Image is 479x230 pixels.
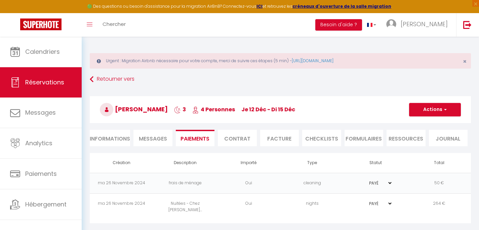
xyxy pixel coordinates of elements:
[153,153,217,173] th: Description
[176,130,215,146] li: Paiements
[302,130,341,146] li: CHECKLISTS
[256,3,263,9] a: ICI
[174,106,186,113] span: 3
[345,130,384,146] li: FORMULAIRES
[407,173,471,193] td: 50 €
[387,130,426,146] li: Ressources
[386,19,396,29] img: ...
[25,47,60,56] span: Calendriers
[280,193,344,220] td: nights
[463,57,467,66] span: ×
[90,173,153,193] td: ma 26 Novembre 2024
[344,153,407,173] th: Statut
[90,193,153,220] td: ma 26 Novembre 2024
[153,193,217,220] td: Nuitées - Chez [PERSON_NAME]...
[97,13,131,37] a: Chercher
[292,58,333,64] a: [URL][DOMAIN_NAME]
[401,20,448,28] span: [PERSON_NAME]
[217,193,280,220] td: Oui
[192,106,235,113] span: 4 Personnes
[20,18,62,30] img: Super Booking
[90,130,130,146] li: Informations
[280,173,344,193] td: cleaning
[25,108,56,117] span: Messages
[90,53,471,69] div: Urgent : Migration Airbnb nécessaire pour votre compte, merci de suivre ces étapes (5 min) -
[90,73,471,85] a: Retourner vers
[25,78,64,86] span: Réservations
[315,19,362,31] button: Besoin d'aide ?
[103,21,126,28] span: Chercher
[241,106,295,113] span: je 12 Déc - di 15 Déc
[153,173,217,193] td: frais de ménage
[381,13,456,37] a: ... [PERSON_NAME]
[409,103,461,116] button: Actions
[217,153,280,173] th: Importé
[260,130,299,146] li: Facture
[463,21,472,29] img: logout
[139,135,167,143] span: Messages
[450,200,474,225] iframe: Chat
[100,105,168,113] span: [PERSON_NAME]
[463,59,467,65] button: Close
[407,153,471,173] th: Total
[292,3,391,9] a: créneaux d'ouverture de la salle migration
[429,130,468,146] li: Journal
[407,193,471,220] td: 264 €
[25,139,52,147] span: Analytics
[90,153,153,173] th: Création
[25,169,57,178] span: Paiements
[217,173,280,193] td: Oui
[280,153,344,173] th: Type
[25,200,67,208] span: Hébergement
[218,130,257,146] li: Contrat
